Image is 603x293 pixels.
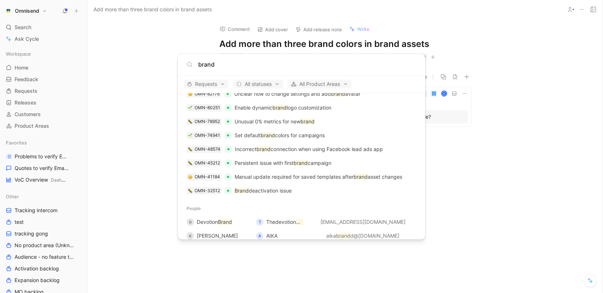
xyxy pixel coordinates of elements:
[188,133,192,138] img: 🌱
[266,219,300,225] span: Thedevotion
[198,60,416,69] input: Type a command or search anything
[256,146,271,152] mark: brand
[235,117,315,126] p: Unusual 0% metrics for new
[181,215,422,229] button: DDevotionBrandTThedevotionbrand[EMAIL_ADDRESS][DOMAIN_NAME]
[236,80,280,88] span: All statuses
[188,161,192,165] img: 🐛
[195,187,220,194] div: OMN-32512
[234,90,360,98] p: Unclear how to change settings and add avatar
[287,80,351,88] button: All Product Areas
[235,187,249,194] mark: Brand
[181,142,422,156] a: 🐛OMN-48574Incorrectbrandconnection when using Facebook lead ads app
[188,175,192,179] img: 🤔
[235,145,383,154] p: Incorrect connection when using Facebook lead ads app
[181,128,422,142] a: 🌱OMN-74941Set defaultbrandcolors for campaigns
[293,160,308,166] mark: brand
[187,80,225,88] span: Requests
[235,173,402,181] p: Manual update required for saved templates after asset changes
[235,159,331,167] p: Persistent issue with first campaign
[187,218,194,226] div: D
[195,173,220,181] div: OMN-41184
[188,119,192,124] img: 🐛
[195,104,220,111] div: OMN-80251
[181,87,422,101] a: 🤔OMN-82176Unclear how to change settings and addbrandavatar
[350,233,399,239] span: d@[DOMAIN_NAME]
[197,233,238,239] span: [PERSON_NAME]
[233,80,283,88] button: All statuses
[187,232,194,239] div: K
[184,80,228,88] button: Requests
[235,103,331,112] p: Enable dynamic logo customization
[195,132,220,139] div: OMN-74941
[300,118,315,124] mark: brand
[188,106,192,110] img: 🌱
[188,92,192,96] img: 🤔
[266,233,277,239] span: AIKA
[235,186,292,195] p: deactivation issue
[181,156,422,170] a: 🐛OMN-45212Persistent issue with firstbrandcampaign
[178,202,425,215] div: People
[195,159,220,167] div: OMN-45212
[188,189,192,193] img: 🐛
[331,91,345,97] mark: brand
[181,170,422,184] a: 🤔OMN-41184Manual update required for saved templates afterbrandasset changes
[195,90,220,98] div: OMN-82176
[354,174,368,180] mark: brand
[235,131,325,140] p: Set default colors for campaigns
[272,104,287,111] mark: brand
[181,229,422,243] button: K[PERSON_NAME]AAIKAaikabrandd@[DOMAIN_NAME]
[320,219,406,225] span: [EMAIL_ADDRESS][DOMAIN_NAME]
[188,147,192,151] img: 🐛
[181,115,422,128] a: 🐛OMN-78952Unusual 0% metrics for newbrand
[261,132,275,138] mark: brand
[256,232,263,239] div: A
[195,146,220,153] div: OMN-48574
[218,219,232,225] mark: Brand
[336,233,350,239] mark: brand
[291,80,348,88] span: All Product Areas
[195,118,220,125] div: OMN-78952
[296,219,310,225] mark: brand
[326,233,336,239] span: aika
[181,184,422,198] a: 🐛OMN-32512Branddeactivation issue
[181,101,422,115] a: 🌱OMN-80251Enable dynamicbrandlogo customization
[256,218,263,226] div: T
[197,219,218,225] span: Devotion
